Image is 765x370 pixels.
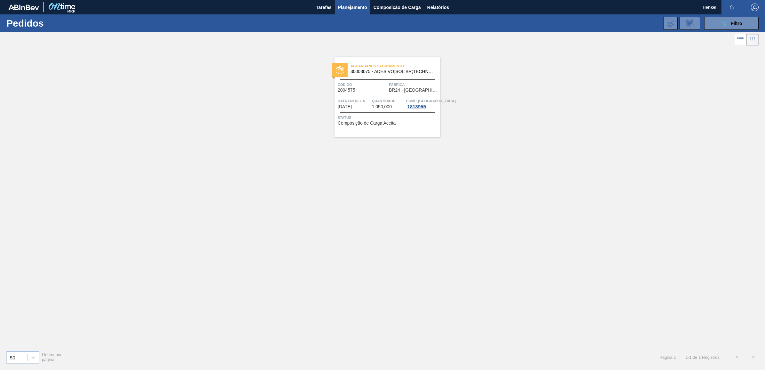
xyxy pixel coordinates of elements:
img: Logout [751,4,759,11]
h1: Pedidos [6,20,105,27]
span: Tarefas [316,4,332,11]
span: 2004575 [338,88,355,93]
span: Data entrega [338,98,370,104]
a: statusAguardando Faturamento30003075 - ADESIVO;SOL;BR;TECHNOMELT SUPRA HT 35125Código2004575Fábri... [325,57,440,137]
span: Página : 1 [659,355,676,360]
span: 30003075 - ADESIVO;SOL;BR;TECHNOMELT SUPRA HT 35125 [350,69,435,74]
span: Relatórios [427,4,449,11]
img: status [336,66,344,74]
span: 1 - 1 de 1 Registros [686,355,720,360]
div: 50 [10,355,15,360]
button: > [745,349,761,365]
span: Comp. Carga [406,98,455,104]
span: Planejamento [338,4,367,11]
button: Notificações [721,3,742,12]
div: Visão em Cards [746,34,759,46]
span: Quantidade [372,98,405,104]
span: 1.050,000 [372,104,392,109]
span: Filtro [731,21,742,26]
div: 1813955 [406,104,427,109]
span: Código [338,81,387,88]
span: Composição de Carga Aceita [338,121,396,126]
div: Solicitação de Revisão de Pedidos [680,17,700,30]
span: Status [338,114,439,121]
button: Filtro [704,17,759,30]
span: Linhas por página [42,352,62,362]
span: Composição de Carga [374,4,421,11]
span: Fábrica [389,81,439,88]
img: TNhmsLtSVTkK8tSr43FrP2fwEKptu5GPRR3wAAAABJRU5ErkJggg== [8,4,39,10]
span: BR24 - Ponta Grossa [389,88,439,93]
button: < [729,349,745,365]
a: Comp. [GEOGRAPHIC_DATA]1813955 [406,98,439,109]
div: Importar Negociações dos Pedidos [663,17,678,30]
div: Visão em Lista [735,34,746,46]
span: Aguardando Faturamento [350,63,440,69]
span: 21/08/2025 [338,104,352,109]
